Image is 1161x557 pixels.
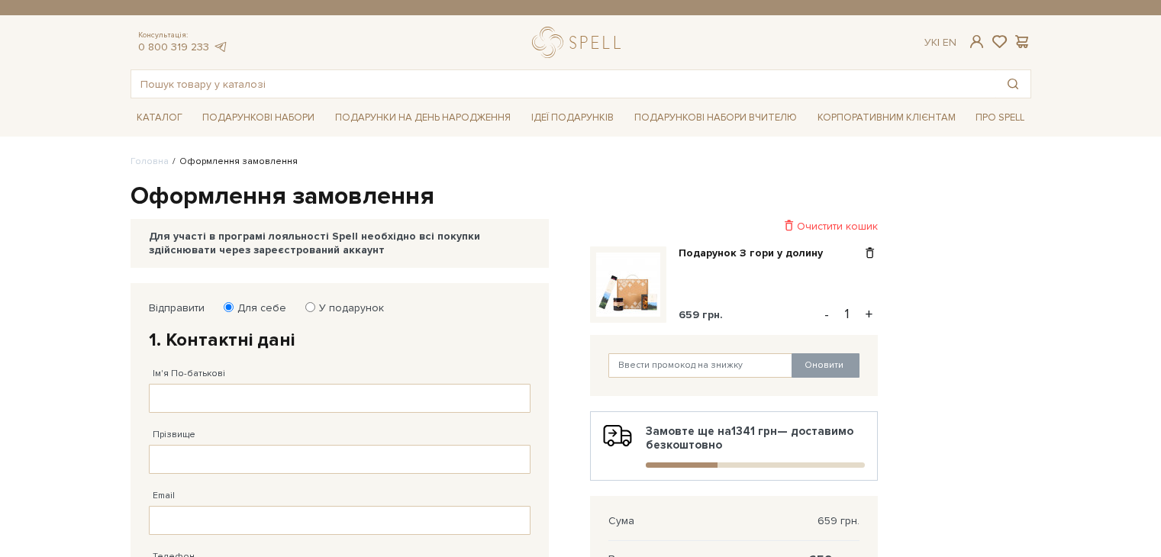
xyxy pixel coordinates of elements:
[138,40,209,53] a: 0 800 319 233
[860,303,878,326] button: +
[525,106,620,130] a: Ідеї подарунків
[603,424,865,468] div: Замовте ще на — доставимо безкоштовно
[943,36,956,49] a: En
[608,514,634,528] span: Сума
[811,106,962,130] a: Корпоративним клієнтам
[305,302,315,312] input: У подарунок
[153,428,195,442] label: Прізвище
[969,106,1030,130] a: Про Spell
[731,424,777,438] b: 1341 грн
[818,514,859,528] span: 659 грн.
[628,105,803,130] a: Подарункові набори Вчителю
[937,36,940,49] span: |
[149,230,531,257] div: Для участі в програмі лояльності Spell необхідно всі покупки здійснювати через зареєстрований акк...
[532,27,627,58] a: logo
[309,301,384,315] label: У подарунок
[596,253,660,317] img: Подарунок З гори у долину
[153,489,175,503] label: Email
[924,36,956,50] div: Ук
[227,301,286,315] label: Для себе
[995,70,1030,98] button: Пошук товару у каталозі
[149,328,531,352] h2: 1. Контактні дані
[131,70,995,98] input: Пошук товару у каталозі
[196,106,321,130] a: Подарункові набори
[792,353,859,378] button: Оновити
[679,246,834,260] a: Подарунок З гори у долину
[169,155,298,169] li: Оформлення замовлення
[131,181,1031,213] h1: Оформлення замовлення
[153,367,225,381] label: Ім'я По-батькові
[679,308,723,321] span: 659 грн.
[149,301,205,315] label: Відправити
[213,40,228,53] a: telegram
[819,303,834,326] button: -
[138,31,228,40] span: Консультація:
[131,106,189,130] a: Каталог
[608,353,793,378] input: Ввести промокод на знижку
[131,156,169,167] a: Головна
[590,219,878,233] div: Очистити кошик
[224,302,234,312] input: Для себе
[329,106,517,130] a: Подарунки на День народження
